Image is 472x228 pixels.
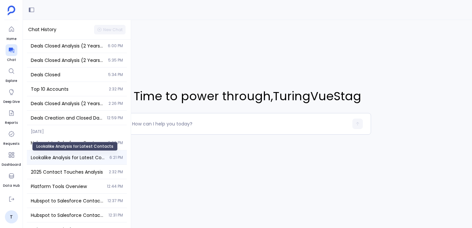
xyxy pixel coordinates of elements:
span: Requests [3,141,19,146]
span: Explore [6,78,17,84]
a: Reports [5,107,18,125]
span: Deals Creation and Closed Dates Range [31,115,103,121]
span: Time to power through , TuringVueStag [124,87,371,105]
a: Settings [4,191,19,209]
span: Hubspot to Salesforce Contact Conversion Analysis (2023-2024) and Engagement Comparison [31,212,105,218]
span: Home [6,36,17,42]
span: 12:37 PM [108,198,123,203]
span: Platform Tools Overview [31,183,103,190]
a: Deep Dive [3,86,20,104]
span: Hubspot to Salesforce Contact Conversion Analysis (2023-2024) and Engagement Comparison [31,198,104,204]
span: 12:31 PM [108,213,123,218]
span: 6:21 PM [109,155,123,160]
span: 12:59 PM [107,115,123,121]
img: petavue logo [8,6,15,15]
a: Data Hub [3,170,20,188]
span: Deals Closed Analysis (2 Years) - Conversion & Sales Cycle [31,57,104,64]
a: Requests [3,128,19,146]
span: Data Hub [3,183,20,188]
span: 12:44 PM [107,184,123,189]
a: Home [6,23,17,42]
a: Chat [6,44,17,63]
span: Reports [5,120,18,125]
span: 5:35 PM [108,58,123,63]
span: 6:00 PM [108,43,123,48]
span: Deals Closed [31,71,104,78]
span: Deals Closed Analysis (2 Years) - Conversion & Sales Cycle [31,43,104,49]
span: 2:32 PM [109,86,123,92]
span: Dashboard [2,162,21,167]
a: Explore [6,65,17,84]
span: Top 10 Accounts [31,86,105,92]
span: Deals Closed Analysis (2 Years): Conversion Rates & Sales Cycle [31,100,105,107]
a: T [5,210,18,223]
span: Deep Dive [3,99,20,104]
span: Chat History [28,26,56,33]
div: Lookalike Analysis for Latest Contacts [32,142,118,151]
span: 2:32 PM [109,169,123,175]
span: Lookalike Analysis for Latest Contacts [31,154,106,161]
span: [DATE] [27,125,127,134]
span: Chat [6,57,17,63]
span: 2:26 PM [108,101,123,106]
span: 5:34 PM [108,72,123,77]
span: Hubspot to Salesforce Contact Conversion Analysis (2023-2024) and Engagement Comparison [31,140,104,146]
a: Dashboard [2,149,21,167]
span: 2025 Contact Touches Analysis [31,169,105,175]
